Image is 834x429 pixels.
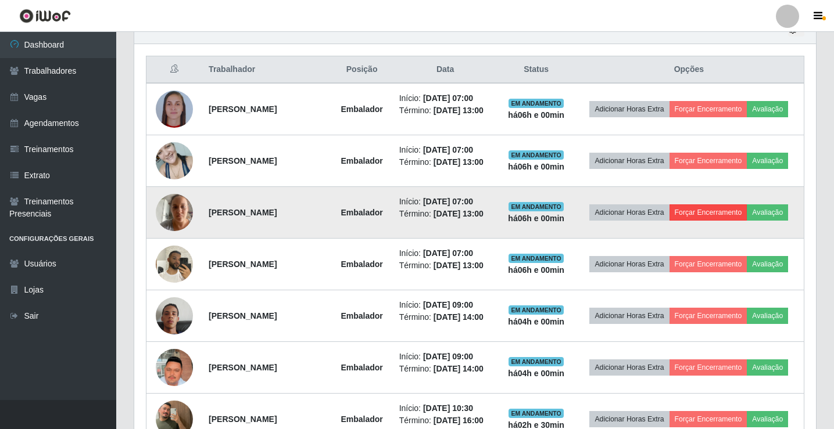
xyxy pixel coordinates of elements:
li: Início: [399,402,492,414]
li: Término: [399,414,492,427]
img: 1705009290987.jpeg [156,91,193,128]
button: Avaliação [747,153,788,169]
button: Adicionar Horas Extra [589,101,669,117]
time: [DATE] 13:00 [434,157,484,167]
strong: há 06 h e 00 min [508,162,564,171]
strong: há 04 h e 00 min [508,369,564,378]
strong: Embalador [341,259,382,269]
strong: há 06 h e 00 min [508,214,564,223]
li: Término: [399,259,492,272]
strong: [PERSON_NAME] [209,363,277,372]
button: Forçar Encerramento [670,204,747,221]
img: 1672423155004.jpeg [156,283,193,349]
time: [DATE] 09:00 [423,300,473,309]
img: 1714959691742.jpeg [156,136,193,185]
strong: [PERSON_NAME] [209,259,277,269]
strong: [PERSON_NAME] [209,208,277,217]
span: EM ANDAMENTO [509,409,564,418]
th: Data [392,56,499,84]
button: Avaliação [747,256,788,272]
li: Término: [399,104,492,117]
button: Forçar Encerramento [670,101,747,117]
strong: Embalador [341,104,382,114]
li: Início: [399,144,492,156]
span: EM ANDAMENTO [509,202,564,211]
time: [DATE] 07:00 [423,248,473,258]
button: Forçar Encerramento [670,153,747,169]
button: Adicionar Horas Extra [589,359,669,376]
strong: [PERSON_NAME] [209,414,277,424]
strong: há 06 h e 00 min [508,265,564,275]
strong: [PERSON_NAME] [209,156,277,165]
strong: há 04 h e 00 min [508,317,564,326]
li: Início: [399,351,492,363]
li: Término: [399,363,492,375]
th: Trabalhador [202,56,331,84]
button: Avaliação [747,359,788,376]
button: Forçar Encerramento [670,256,747,272]
img: 1751910512075.jpeg [156,188,193,237]
button: Forçar Encerramento [670,359,747,376]
th: Status [498,56,574,84]
button: Adicionar Horas Extra [589,204,669,221]
li: Término: [399,208,492,220]
time: [DATE] 13:00 [434,261,484,270]
time: [DATE] 07:00 [423,145,473,154]
time: [DATE] 16:00 [434,416,484,425]
strong: Embalador [341,208,382,217]
button: Forçar Encerramento [670,411,747,427]
button: Avaliação [747,204,788,221]
time: [DATE] 07:00 [423,197,473,206]
th: Posição [332,56,392,84]
li: Início: [399,247,492,259]
img: CoreUI Logo [19,9,71,23]
button: Adicionar Horas Extra [589,411,669,427]
span: EM ANDAMENTO [509,357,564,366]
time: [DATE] 09:00 [423,352,473,361]
li: Término: [399,156,492,168]
button: Avaliação [747,101,788,117]
button: Adicionar Horas Extra [589,256,669,272]
strong: Embalador [341,156,382,165]
strong: há 06 h e 00 min [508,110,564,120]
time: [DATE] 13:00 [434,106,484,115]
strong: [PERSON_NAME] [209,104,277,114]
strong: Embalador [341,414,382,424]
strong: Embalador [341,311,382,320]
li: Início: [399,196,492,208]
button: Adicionar Horas Extra [589,308,669,324]
button: Avaliação [747,308,788,324]
time: [DATE] 14:00 [434,312,484,322]
li: Início: [399,92,492,104]
button: Adicionar Horas Extra [589,153,669,169]
img: 1755563047498.jpeg [156,334,193,401]
span: EM ANDAMENTO [509,305,564,315]
button: Avaliação [747,411,788,427]
li: Término: [399,311,492,323]
th: Opções [574,56,804,84]
time: [DATE] 14:00 [434,364,484,373]
button: Forçar Encerramento [670,308,747,324]
strong: Embalador [341,363,382,372]
time: [DATE] 10:30 [423,403,473,413]
span: EM ANDAMENTO [509,99,564,108]
span: EM ANDAMENTO [509,254,564,263]
li: Início: [399,299,492,311]
strong: [PERSON_NAME] [209,311,277,320]
span: EM ANDAMENTO [509,150,564,160]
img: 1755889070494.jpeg [156,239,193,289]
time: [DATE] 13:00 [434,209,484,218]
time: [DATE] 07:00 [423,93,473,103]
